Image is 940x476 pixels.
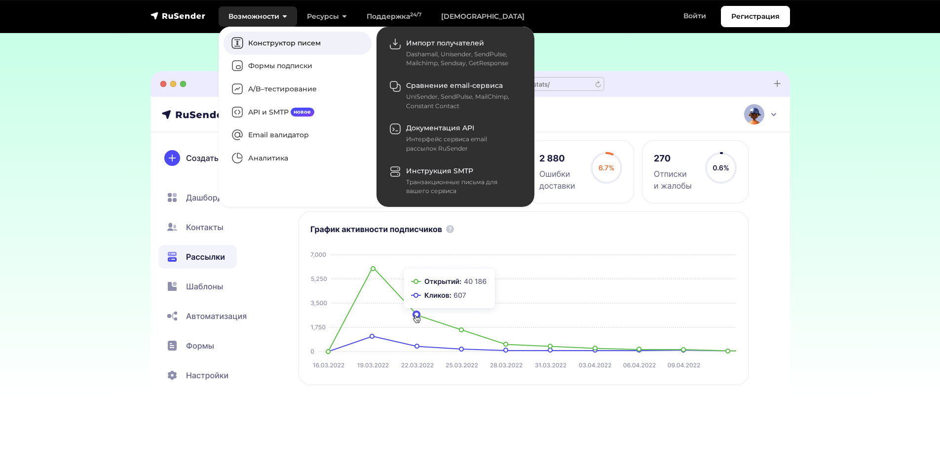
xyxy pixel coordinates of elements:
[410,11,421,18] sup: 24/7
[297,6,357,27] a: Ресурсы
[381,117,529,159] a: Документация API Интерфейс сервиса email рассылок RuSender
[674,6,716,26] a: Войти
[406,81,503,90] span: Сравнение email-сервиса
[431,6,534,27] a: [DEMOGRAPHIC_DATA]
[381,159,529,202] a: Инструкция SMTP Транзакционные письма для вашего сервиса
[150,11,206,21] img: RuSender
[224,55,372,78] a: Формы подписки
[224,147,372,170] a: Аналитика
[291,108,315,117] span: новое
[406,123,474,132] span: Документация API
[150,71,790,397] img: analytics-03-min.jpg
[381,74,529,117] a: Сравнение email-сервиса UniSender, SendPulse, MailChimp, Constant Contact
[406,178,518,196] div: Транзакционные письма для вашего сервиса
[224,78,372,101] a: A/B–тестирование
[357,6,431,27] a: Поддержка24/7
[406,39,484,47] span: Импорт получателей
[406,135,518,153] div: Интерфейс сервиса email рассылок RuSender
[406,50,518,68] div: Dashamail, Unisender, SendPulse, Mailchimp, Sendsay, GetResponse
[406,166,473,175] span: Инструкция SMTP
[224,124,372,147] a: Email валидатор
[224,32,372,55] a: Конструктор писем
[381,32,529,74] a: Импорт получателей Dashamail, Unisender, SendPulse, Mailchimp, Sendsay, GetResponse
[224,101,372,124] a: API и SMTPновое
[721,6,790,27] a: Регистрация
[406,92,518,111] div: UniSender, SendPulse, MailChimp, Constant Contact
[219,6,297,27] a: Возможности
